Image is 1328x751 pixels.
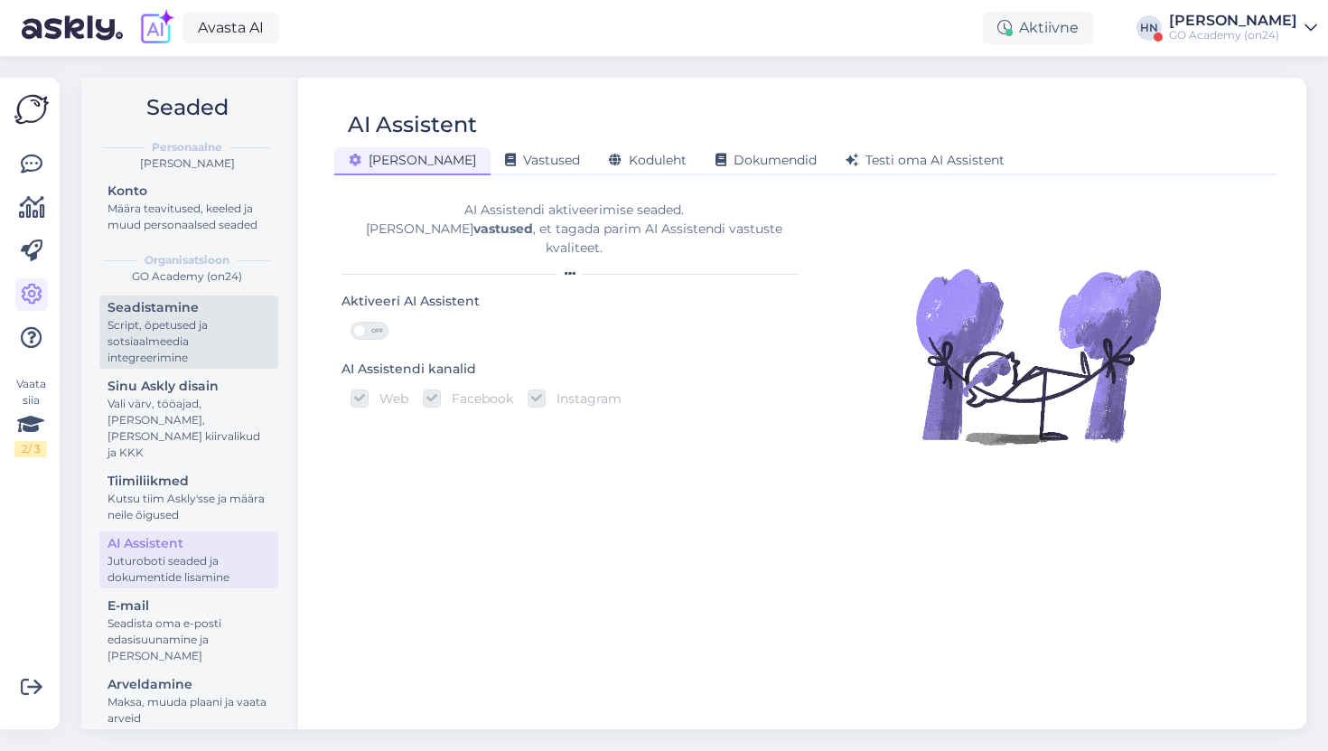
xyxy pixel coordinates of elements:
[108,377,270,396] div: Sinu Askly disain
[912,230,1164,483] img: Illustration
[341,360,476,380] div: AI Assistendi kanalid
[1169,14,1317,42] a: [PERSON_NAME]GO Academy (on24)
[441,390,513,408] label: Facebook
[14,376,47,457] div: Vaata siia
[99,531,278,588] a: AI AssistentJuturoboti seaded ja dokumentide lisamine
[341,292,480,312] div: Aktiveeri AI Assistent
[366,323,388,339] span: OFF
[505,152,580,168] span: Vastused
[108,596,270,615] div: E-mail
[1169,28,1297,42] div: GO Academy (on24)
[108,534,270,553] div: AI Assistent
[348,108,477,142] div: AI Assistent
[108,491,270,523] div: Kutsu tiim Askly'sse ja määra neile õigused
[96,268,278,285] div: GO Academy (on24)
[546,390,622,408] label: Instagram
[96,90,278,125] h2: Seaded
[137,9,175,47] img: explore-ai
[99,672,278,729] a: ArveldamineMaksa, muuda plaani ja vaata arveid
[846,152,1005,168] span: Testi oma AI Assistent
[341,201,806,258] div: AI Assistendi aktiveerimise seaded. [PERSON_NAME] , et tagada parim AI Assistendi vastuste kvalit...
[14,441,47,457] div: 2 / 3
[108,694,270,727] div: Maksa, muuda plaani ja vaata arveid
[108,615,270,664] div: Seadista oma e-posti edasisuunamine ja [PERSON_NAME]
[108,317,270,366] div: Script, õpetused ja sotsiaalmeedia integreerimine
[715,152,817,168] span: Dokumendid
[96,155,278,172] div: [PERSON_NAME]
[349,152,476,168] span: [PERSON_NAME]
[108,201,270,233] div: Määra teavitused, keeled ja muud personaalsed seaded
[983,12,1093,44] div: Aktiivne
[609,152,687,168] span: Koduleht
[369,390,408,408] label: Web
[1169,14,1297,28] div: [PERSON_NAME]
[99,469,278,526] a: TiimiliikmedKutsu tiim Askly'sse ja määra neile õigused
[108,472,270,491] div: Tiimiliikmed
[99,594,278,667] a: E-mailSeadista oma e-posti edasisuunamine ja [PERSON_NAME]
[473,221,533,237] b: vastused
[99,374,278,464] a: Sinu Askly disainVali värv, tööajad, [PERSON_NAME], [PERSON_NAME] kiirvalikud ja KKK
[108,553,270,586] div: Juturoboti seaded ja dokumentide lisamine
[99,296,278,369] a: SeadistamineScript, õpetused ja sotsiaalmeedia integreerimine
[108,396,270,461] div: Vali värv, tööajad, [PERSON_NAME], [PERSON_NAME] kiirvalikud ja KKK
[108,298,270,317] div: Seadistamine
[108,182,270,201] div: Konto
[1136,15,1162,41] div: HN
[14,92,49,127] img: Askly Logo
[145,252,229,268] b: Organisatsioon
[99,179,278,236] a: KontoMäära teavitused, keeled ja muud personaalsed seaded
[182,13,279,43] a: Avasta AI
[108,675,270,694] div: Arveldamine
[152,139,222,155] b: Personaalne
